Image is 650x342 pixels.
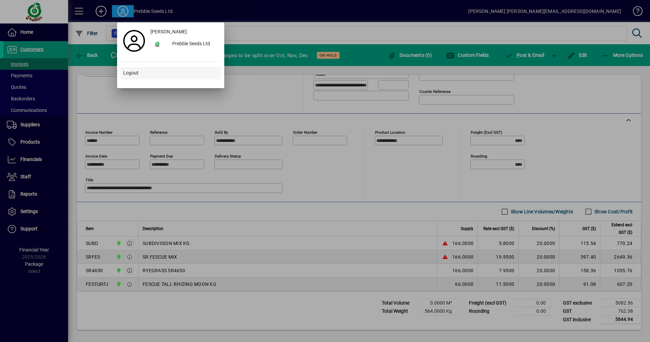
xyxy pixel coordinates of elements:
[167,38,221,50] div: Prebble Seeds Ltd
[148,38,221,50] button: Prebble Seeds Ltd
[148,26,221,38] a: [PERSON_NAME]
[123,69,139,77] span: Logout
[120,67,221,79] button: Logout
[150,28,187,35] span: [PERSON_NAME]
[120,35,148,47] a: Profile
